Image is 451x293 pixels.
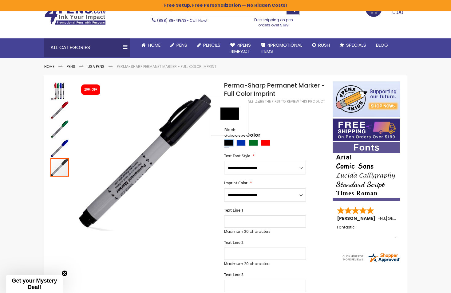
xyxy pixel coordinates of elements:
a: Home [136,38,165,52]
div: Fantastic [337,225,397,238]
li: Perma-Sharp Permanet Marker - Full Color Imprint [117,64,216,69]
a: Home [44,64,54,69]
img: Perma-Sharp Permanet Marker - Full Color Imprint [50,82,69,100]
span: 4Pens 4impact [230,42,251,54]
div: Red [261,140,270,146]
a: Blog [371,38,393,52]
span: Text Font Style [224,153,250,158]
span: Text Line 1 [224,208,243,213]
div: 20% OFF [84,88,97,92]
a: Pens [165,38,192,52]
span: Text Line 3 [224,272,243,277]
span: Select A Color [224,132,260,140]
div: Green [249,140,258,146]
span: Pencils [203,42,220,48]
a: Rush [307,38,335,52]
span: - , [378,215,431,221]
a: USA Pens [88,64,105,69]
button: Close teaser [61,270,68,276]
div: 4PG-DM-44 [238,100,260,104]
iframe: Google Customer Reviews [400,276,451,293]
p: Maximum 20 characters [224,261,306,266]
img: Perma-Sharp Permanet Marker - Full Color Imprint [76,90,216,231]
span: [PERSON_NAME] [337,215,378,221]
a: 4Pens4impact [225,38,256,58]
img: 4pens 4 kids [333,81,400,117]
span: Pens [176,42,187,48]
span: [GEOGRAPHIC_DATA] [386,215,431,221]
span: 4PROMOTIONAL ITEMS [261,42,302,54]
span: Text Line 2 [224,240,243,245]
span: - Call Now! [157,18,207,23]
span: Home [148,42,160,48]
img: Perma-Sharp Permanet Marker - Full Color Imprint [50,101,69,119]
span: Blog [376,42,388,48]
div: Blue [236,140,246,146]
a: Pens [67,64,75,69]
div: All Categories [44,38,130,57]
img: Perma-Sharp Permanet Marker - Full Color Imprint [50,139,69,158]
div: Black [213,127,247,134]
p: Maximum 20 characters [224,229,306,234]
img: font-personalization-examples [333,142,400,201]
span: Imprint Color [224,180,247,186]
span: Get your Mystery Deal! [12,278,57,290]
span: Perma-Sharp Permanet Marker - Full Color Imprint [224,81,325,98]
a: 4PROMOTIONALITEMS [256,38,307,58]
img: 4Pens Custom Pens and Promotional Products [44,5,106,25]
div: Free shipping on pen orders over $199 [248,15,299,27]
a: Specials [335,38,371,52]
div: Perma-Sharp Permanet Marker - Full Color Imprint [50,158,69,177]
div: Get your Mystery Deal!Close teaser [6,275,63,293]
img: Perma-Sharp Permanet Marker - Full Color Imprint [50,120,69,139]
span: Rush [318,42,330,48]
div: Perma-Sharp Permanet Marker - Full Color Imprint [50,81,69,100]
span: NJ [380,215,385,221]
img: Free shipping on orders over $199 [333,119,400,141]
a: (888) 88-4PENS [157,18,187,23]
a: 4pens.com certificate URL [342,259,401,264]
a: Pencils [192,38,225,52]
div: Black [224,140,233,146]
span: 0.00 [392,8,403,16]
a: Be the first to review this product [260,99,325,104]
span: Specials [346,42,366,48]
img: 4pens.com widget logo [342,252,401,263]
